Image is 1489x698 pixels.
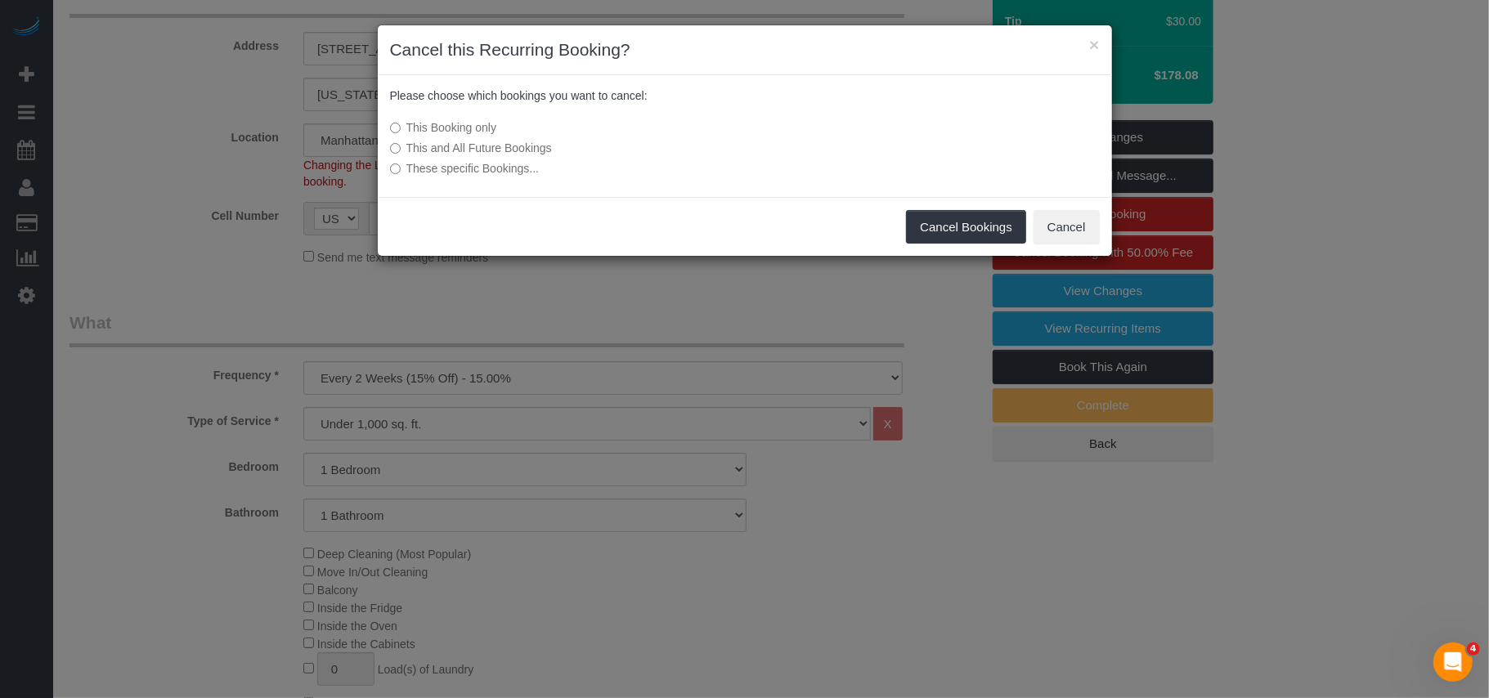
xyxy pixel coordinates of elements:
label: This and All Future Bookings [390,140,855,156]
h3: Cancel this Recurring Booking? [390,38,1100,62]
label: These specific Bookings... [390,160,855,177]
button: Cancel [1034,210,1100,244]
input: This Booking only [390,123,401,133]
button: Cancel Bookings [906,210,1026,244]
button: × [1089,36,1099,53]
span: 4 [1467,642,1480,655]
input: This and All Future Bookings [390,143,401,154]
p: Please choose which bookings you want to cancel: [390,87,1100,104]
iframe: Intercom live chat [1433,642,1473,682]
label: This Booking only [390,119,855,136]
input: These specific Bookings... [390,163,401,174]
